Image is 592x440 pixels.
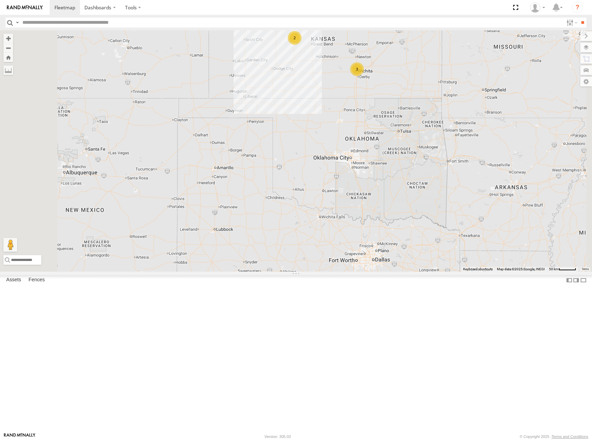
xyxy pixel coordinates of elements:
[580,275,587,285] label: Hide Summary Table
[25,275,48,285] label: Fences
[14,18,20,28] label: Search Query
[3,275,24,285] label: Assets
[350,62,364,76] div: 3
[3,53,13,62] button: Zoom Home
[497,267,545,271] span: Map data ©2025 Google, INEGI
[7,5,43,10] img: rand-logo.svg
[3,43,13,53] button: Zoom out
[552,434,588,439] a: Terms and Conditions
[580,77,592,86] label: Map Settings
[582,268,589,270] a: Terms
[3,238,17,252] button: Drag Pegman onto the map to open Street View
[3,65,13,75] label: Measure
[4,433,35,440] a: Visit our Website
[564,18,579,28] label: Search Filter Options
[463,267,493,272] button: Keyboard shortcuts
[520,434,588,439] div: © Copyright 2025 -
[3,34,13,43] button: Zoom in
[288,31,302,45] div: 2
[566,275,573,285] label: Dock Summary Table to the Left
[573,275,580,285] label: Dock Summary Table to the Right
[265,434,291,439] div: Version: 305.03
[572,2,583,13] i: ?
[528,2,548,13] div: Shane Miller
[547,267,578,272] button: Map Scale: 50 km per 47 pixels
[549,267,559,271] span: 50 km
